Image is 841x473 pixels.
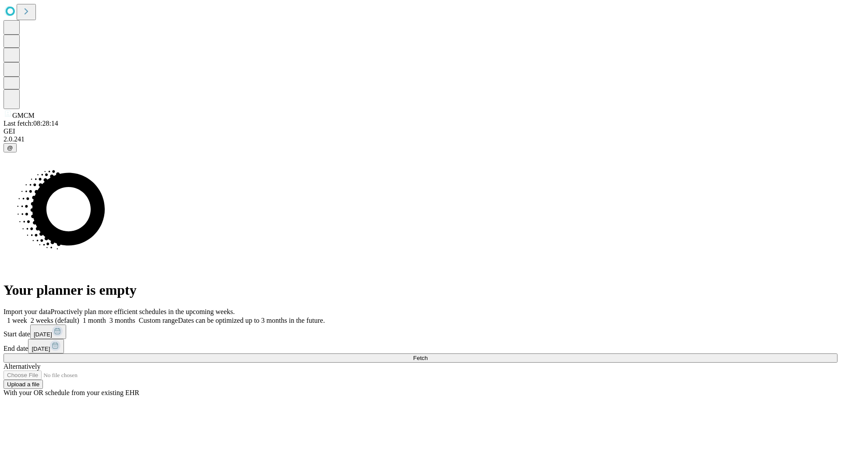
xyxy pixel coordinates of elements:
[83,317,106,324] span: 1 month
[31,317,79,324] span: 2 weeks (default)
[139,317,178,324] span: Custom range
[12,112,35,119] span: GMCM
[4,339,837,353] div: End date
[4,282,837,298] h1: Your planner is empty
[4,353,837,363] button: Fetch
[51,308,235,315] span: Proactively plan more efficient schedules in the upcoming weeks.
[4,380,43,389] button: Upload a file
[413,355,428,361] span: Fetch
[30,325,66,339] button: [DATE]
[4,308,51,315] span: Import your data
[34,331,52,338] span: [DATE]
[4,325,837,339] div: Start date
[7,317,27,324] span: 1 week
[7,145,13,151] span: @
[110,317,135,324] span: 3 months
[4,120,58,127] span: Last fetch: 08:28:14
[28,339,64,353] button: [DATE]
[4,127,837,135] div: GEI
[4,143,17,152] button: @
[32,346,50,352] span: [DATE]
[4,389,139,396] span: With your OR schedule from your existing EHR
[4,135,837,143] div: 2.0.241
[4,363,40,370] span: Alternatively
[178,317,325,324] span: Dates can be optimized up to 3 months in the future.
